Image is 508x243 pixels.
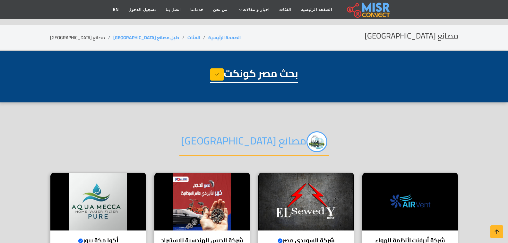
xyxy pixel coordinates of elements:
[365,31,458,41] h2: مصانع [GEOGRAPHIC_DATA]
[113,33,179,42] a: دليل مصانع [GEOGRAPHIC_DATA]
[208,33,241,42] a: الصفحة الرئيسية
[154,173,250,230] img: شركة الدبس الهندسية للاستيراد والتصدير
[274,4,296,16] a: الفئات
[108,4,124,16] a: EN
[232,4,274,16] a: اخبار و مقالات
[50,173,146,230] img: أكوا مكة بيور
[306,131,327,152] img: EmoC8BExvHL9rYvGYssx.png
[187,33,200,42] a: الفئات
[347,2,390,18] img: main.misr_connect
[50,34,113,41] li: مصانع [GEOGRAPHIC_DATA]
[185,4,208,16] a: خدماتنا
[124,4,160,16] a: تسجيل الدخول
[258,173,354,230] img: شركة السويدي مصر
[208,4,232,16] a: من نحن
[210,67,298,83] h1: بحث مصر كونكت
[161,4,185,16] a: اتصل بنا
[296,4,337,16] a: الصفحة الرئيسية
[362,173,458,230] img: شركة أيرفنت لأنظمة الهواء والتكييف
[179,131,329,156] h2: مصانع [GEOGRAPHIC_DATA]
[243,7,270,13] span: اخبار و مقالات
